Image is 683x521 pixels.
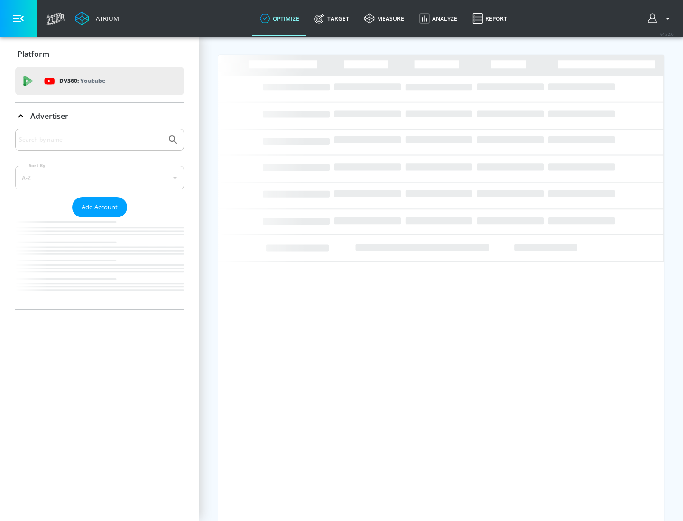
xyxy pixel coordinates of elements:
div: Advertiser [15,103,184,129]
a: measure [357,1,412,36]
a: Analyze [412,1,465,36]
a: Report [465,1,515,36]
a: Atrium [75,11,119,26]
div: Platform [15,41,184,67]
p: Advertiser [30,111,68,121]
div: A-Z [15,166,184,189]
p: Youtube [80,76,105,86]
a: optimize [252,1,307,36]
span: Add Account [82,202,118,213]
p: Platform [18,49,49,59]
div: DV360: Youtube [15,67,184,95]
span: v 4.32.0 [660,31,674,36]
label: Sort By [27,162,47,169]
p: DV360: [59,76,105,86]
a: Target [307,1,357,36]
input: Search by name [19,134,163,146]
div: Advertiser [15,129,184,309]
nav: list of Advertiser [15,217,184,309]
div: Atrium [92,14,119,23]
button: Add Account [72,197,127,217]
